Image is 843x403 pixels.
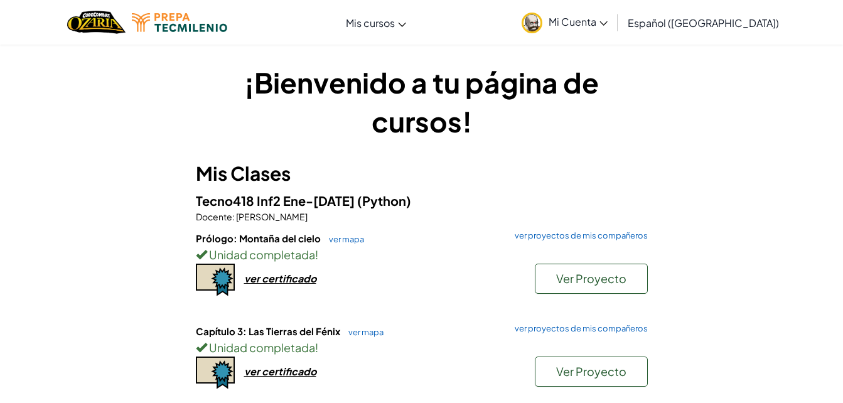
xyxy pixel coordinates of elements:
[132,13,227,32] img: Tecmilenio logo
[522,13,542,33] img: avatar
[628,16,779,30] span: Español ([GEOGRAPHIC_DATA])
[67,9,126,35] img: Home
[535,357,648,387] button: Ver Proyecto
[196,159,648,188] h3: Mis Clases
[196,325,342,337] span: Capítulo 3: Las Tierras del Fénix
[207,340,315,355] span: Unidad completada
[196,272,316,285] a: ver certificado
[196,193,357,208] span: Tecno418 Inf2 Ene-[DATE]
[244,272,316,285] div: ver certificado
[323,234,364,244] a: ver mapa
[196,365,316,378] a: ver certificado
[556,271,626,286] span: Ver Proyecto
[556,364,626,379] span: Ver Proyecto
[346,16,395,30] span: Mis cursos
[315,340,318,355] span: !
[196,264,235,296] img: certificate-icon.png
[535,264,648,294] button: Ver Proyecto
[342,327,384,337] a: ver mapa
[67,9,126,35] a: Ozaria by CodeCombat logo
[196,211,232,222] span: Docente
[207,247,315,262] span: Unidad completada
[196,357,235,389] img: certificate-icon.png
[549,15,608,28] span: Mi Cuenta
[508,232,648,240] a: ver proyectos de mis compañeros
[244,365,316,378] div: ver certificado
[235,211,308,222] span: [PERSON_NAME]
[340,6,412,40] a: Mis cursos
[315,247,318,262] span: !
[621,6,785,40] a: Español ([GEOGRAPHIC_DATA])
[357,193,411,208] span: (Python)
[515,3,614,42] a: Mi Cuenta
[232,211,235,222] span: :
[508,325,648,333] a: ver proyectos de mis compañeros
[196,63,648,141] h1: ¡Bienvenido a tu página de cursos!
[196,232,323,244] span: Prólogo: Montaña del cielo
